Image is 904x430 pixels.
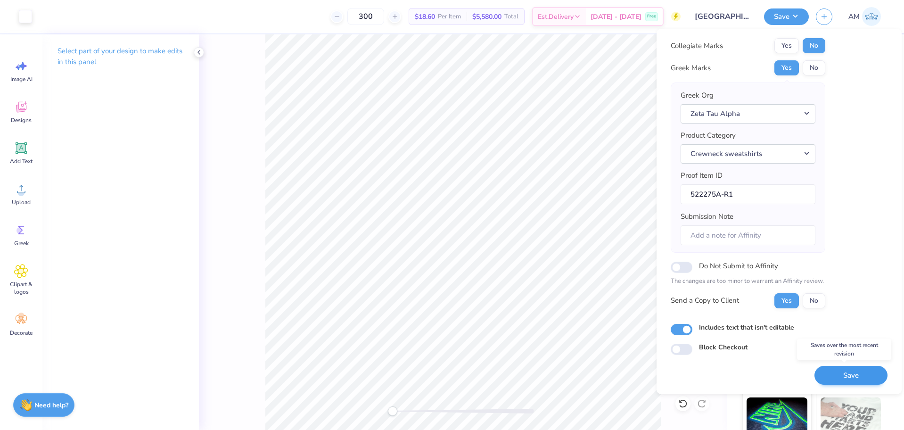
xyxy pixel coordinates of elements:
[862,7,881,26] img: Arvi Mikhail Parcero
[803,38,825,53] button: No
[11,116,32,124] span: Designs
[803,60,825,75] button: No
[844,7,885,26] a: AM
[688,7,757,26] input: Untitled Design
[504,12,518,22] span: Total
[647,13,656,20] span: Free
[681,90,714,101] label: Greek Org
[671,277,825,286] p: The changes are too minor to warrant an Affinity review.
[671,41,723,51] div: Collegiate Marks
[774,60,799,75] button: Yes
[764,8,809,25] button: Save
[10,75,33,83] span: Image AI
[681,225,815,246] input: Add a note for Affinity
[774,293,799,308] button: Yes
[438,12,461,22] span: Per Item
[14,240,29,247] span: Greek
[58,46,184,67] p: Select part of your design to make edits in this panel
[803,293,825,308] button: No
[681,104,815,124] button: Zeta Tau Alpha
[671,295,739,306] div: Send a Copy to Client
[347,8,384,25] input: – –
[681,170,723,181] label: Proof Item ID
[591,12,641,22] span: [DATE] - [DATE]
[699,342,748,352] label: Block Checkout
[10,157,33,165] span: Add Text
[814,366,888,385] button: Save
[681,144,815,164] button: Crewneck sweatshirts
[848,11,860,22] span: AM
[699,260,778,272] label: Do Not Submit to Affinity
[388,406,397,416] div: Accessibility label
[12,198,31,206] span: Upload
[681,130,736,141] label: Product Category
[797,339,891,360] div: Saves over the most recent revision
[472,12,501,22] span: $5,580.00
[671,63,711,74] div: Greek Marks
[10,329,33,337] span: Decorate
[6,281,37,296] span: Clipart & logos
[415,12,435,22] span: $18.60
[34,401,68,410] strong: Need help?
[681,211,733,222] label: Submission Note
[774,38,799,53] button: Yes
[538,12,574,22] span: Est. Delivery
[699,322,794,332] label: Includes text that isn't editable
